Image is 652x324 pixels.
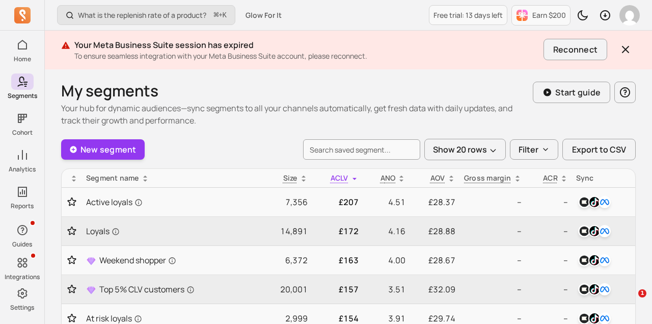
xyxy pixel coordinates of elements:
a: Top 5% CLV customers [86,283,250,295]
span: Export to CSV [572,143,626,156]
p: -- [530,254,568,266]
p: Home [14,55,31,63]
a: Weekend shopper [86,254,250,266]
button: Earn $200 [511,5,570,26]
p: -- [530,225,568,237]
p: AOV [430,173,445,183]
p: -- [464,254,522,266]
img: tiktok [588,225,601,237]
p: ACR [543,173,558,183]
div: Sync [576,173,631,183]
p: -- [530,283,568,295]
p: Analytics [9,165,36,173]
a: Loyals [86,225,250,237]
img: tiktok [588,254,601,266]
p: 14,891 [258,225,308,237]
p: Your hub for dynamic audiences—sync segments to all your channels automatically, get fresh data w... [61,102,533,127]
p: 6,372 [258,254,308,266]
span: Weekend shopper [99,254,176,266]
p: 3.51 [367,283,406,295]
p: Reports [11,202,34,210]
h1: My segments [61,82,533,100]
img: tiktok [588,196,601,208]
p: To ensure seamless integration with your Meta Business Suite account, please reconnect. [74,51,539,61]
p: Filter [519,143,538,156]
span: Size [283,173,297,183]
a: New segment [61,139,145,160]
button: klaviyotiktokfacebook [576,252,613,268]
img: tiktok [588,283,601,295]
p: 7,356 [258,196,308,208]
p: Your Meta Business Suite session has expired [74,39,539,51]
img: facebook [599,254,611,266]
img: klaviyo [578,196,590,208]
p: -- [464,196,522,208]
button: Show 20 rows [424,139,506,160]
p: Start guide [555,86,601,98]
button: klaviyotiktokfacebook [576,194,613,210]
p: £28.88 [414,225,455,237]
span: ANO [381,173,396,183]
button: Filter [510,139,558,160]
span: 1 [638,289,646,297]
p: Cohort [12,129,33,137]
p: Gross margin [464,173,511,183]
img: facebook [599,196,611,208]
button: Toggle favorite [66,284,78,294]
button: klaviyotiktokfacebook [576,281,613,297]
p: What is the replenish rate of a product? [78,10,206,20]
button: Reconnect [544,39,607,60]
button: Start guide [533,82,610,103]
kbd: K [223,11,227,19]
button: Toggle favorite [66,255,78,265]
span: Active loyals [86,196,143,208]
kbd: ⌘ [213,9,219,22]
button: Toggle favorite [66,197,78,207]
a: Active loyals [86,196,250,208]
p: Segments [8,92,37,100]
a: Free trial: 13 days left [429,5,507,25]
p: Guides [12,240,32,248]
p: 20,001 [258,283,308,295]
p: £32.09 [414,283,455,295]
button: What is the replenish rate of a product?⌘+K [57,5,235,25]
input: search [303,139,420,160]
p: Earn $200 [532,10,566,20]
p: £157 [316,283,359,295]
p: -- [530,196,568,208]
p: 4.00 [367,254,406,266]
button: Glow For It [239,6,288,24]
button: Toggle favorite [66,313,78,323]
button: Export to CSV [562,139,636,160]
img: klaviyo [578,283,590,295]
button: Toggle favorite [66,226,78,236]
img: facebook [599,225,611,237]
p: 4.16 [367,225,406,237]
span: Top 5% CLV customers [99,283,195,295]
p: £172 [316,225,359,237]
img: avatar [619,5,640,26]
span: Glow For It [246,10,282,20]
p: Free trial: 13 days left [433,10,503,20]
button: Guides [11,220,34,251]
div: Segment name [86,173,250,183]
p: 4.51 [367,196,406,208]
span: ACLV [331,173,348,183]
p: £28.67 [414,254,455,266]
p: £28.37 [414,196,455,208]
button: klaviyotiktokfacebook [576,223,613,239]
iframe: Intercom live chat [617,289,642,314]
button: Toggle dark mode [573,5,593,26]
p: -- [464,225,522,237]
img: klaviyo [578,225,590,237]
span: Loyals [86,225,120,237]
p: Settings [10,304,34,312]
p: -- [464,283,522,295]
img: klaviyo [578,254,590,266]
img: facebook [599,283,611,295]
p: £163 [316,254,359,266]
span: + [214,10,227,20]
p: Integrations [5,273,40,281]
p: £207 [316,196,359,208]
